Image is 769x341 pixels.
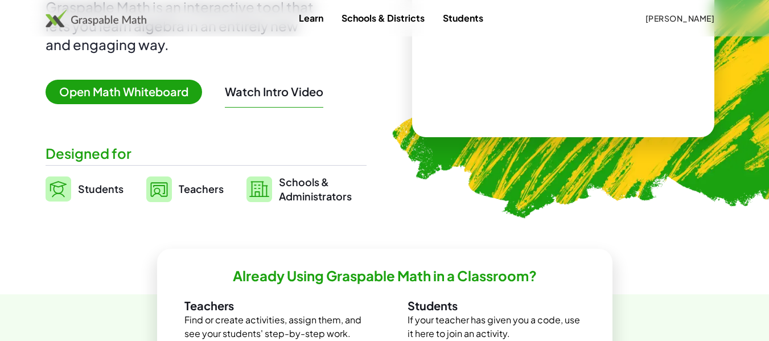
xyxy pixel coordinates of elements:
a: Open Math Whiteboard [46,87,211,98]
a: Teachers [146,175,224,203]
p: Find or create activities, assign them, and see your students' step-by-step work. [184,313,362,340]
span: Schools & Administrators [279,175,352,203]
span: Teachers [179,182,224,195]
img: svg%3e [246,176,272,202]
div: Designed for [46,144,367,163]
img: svg%3e [146,176,172,202]
a: Students [46,175,124,203]
p: If your teacher has given you a code, use it here to join an activity. [408,313,585,340]
img: svg%3e [46,176,71,202]
a: Schools &Administrators [246,175,352,203]
a: Schools & Districts [332,7,434,28]
button: [PERSON_NAME] [636,8,723,28]
button: Watch Intro Video [225,84,323,99]
span: Students [78,182,124,195]
h3: Students [408,298,585,313]
a: Learn [290,7,332,28]
video: What is this? This is dynamic math notation. Dynamic math notation plays a central role in how Gr... [478,5,648,91]
a: Students [434,7,492,28]
span: Open Math Whiteboard [46,80,202,104]
span: [PERSON_NAME] [645,13,714,23]
h2: Already Using Graspable Math in a Classroom? [233,267,537,285]
h3: Teachers [184,298,362,313]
